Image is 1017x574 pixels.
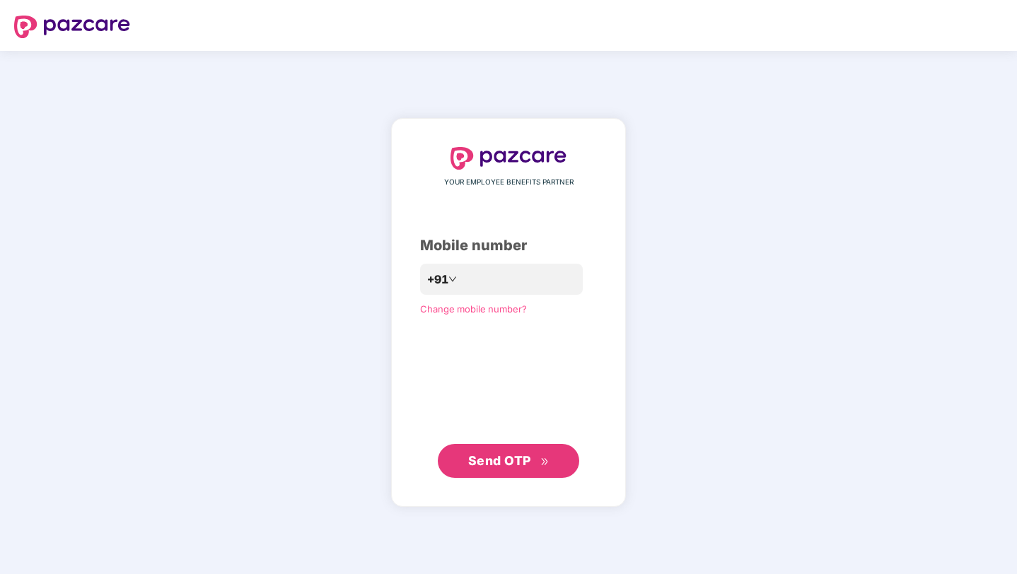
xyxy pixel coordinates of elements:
[420,303,527,315] a: Change mobile number?
[14,16,130,38] img: logo
[427,271,448,288] span: +91
[540,457,550,467] span: double-right
[448,275,457,283] span: down
[468,453,531,468] span: Send OTP
[420,235,597,257] div: Mobile number
[444,177,574,188] span: YOUR EMPLOYEE BENEFITS PARTNER
[438,444,579,478] button: Send OTPdouble-right
[451,147,566,170] img: logo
